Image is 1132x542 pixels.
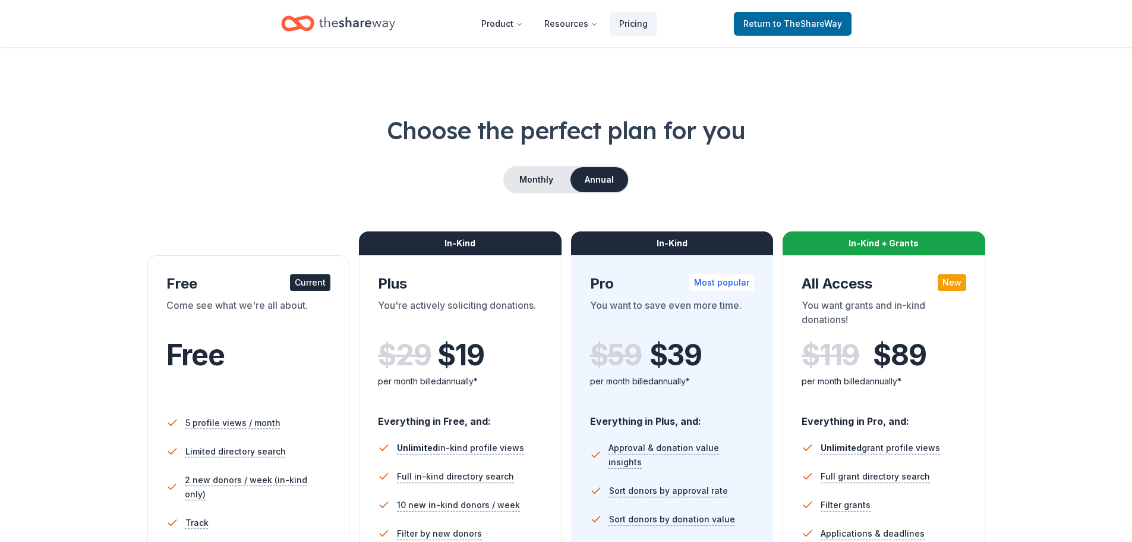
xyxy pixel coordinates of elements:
[570,167,628,192] button: Annual
[48,114,1084,147] h1: Choose the perfect plan for you
[802,274,966,293] div: All Access
[590,374,755,389] div: per month billed annually*
[743,17,842,31] span: Return
[535,12,607,36] button: Resources
[821,443,940,453] span: grant profile views
[590,298,755,331] div: You want to save even more time.
[397,443,438,453] span: Unlimited
[378,298,543,331] div: You're actively soliciting donations.
[397,498,520,512] span: 10 new in-kind donors / week
[590,274,755,293] div: Pro
[821,498,871,512] span: Filter grants
[610,12,657,36] a: Pricing
[185,473,330,502] span: 2 new donors / week (in-kind only)
[802,374,966,389] div: per month billed annually*
[290,274,330,291] div: Current
[472,10,657,37] nav: Main
[609,512,735,527] span: Sort donors by donation value
[734,12,852,36] a: Returnto TheShareWay
[608,441,754,469] span: Approval & donation value insights
[397,443,524,453] span: in-kind profile views
[802,404,966,429] div: Everything in Pro, and:
[590,404,755,429] div: Everything in Plus, and:
[397,527,482,541] span: Filter by new donors
[185,416,280,430] span: 5 profile views / month
[821,527,925,541] span: Applications & deadlines
[378,404,543,429] div: Everything in Free, and:
[821,469,930,484] span: Full grant directory search
[938,274,966,291] div: New
[166,274,331,293] div: Free
[873,339,926,372] span: $ 89
[378,374,543,389] div: per month billed annually*
[783,231,985,255] div: In-Kind + Grants
[773,18,842,29] span: to TheShareWay
[802,298,966,331] div: You want grants and in-kind donations!
[437,339,484,372] span: $ 19
[185,444,286,459] span: Limited directory search
[359,231,562,255] div: In-Kind
[472,12,532,36] button: Product
[166,337,225,372] span: Free
[397,469,514,484] span: Full in-kind directory search
[689,274,754,291] div: Most popular
[609,484,728,498] span: Sort donors by approval rate
[166,298,331,331] div: Come see what we're all about.
[504,167,568,192] button: Monthly
[185,516,209,530] span: Track
[281,10,395,37] a: Home
[378,274,543,293] div: Plus
[571,231,774,255] div: In-Kind
[821,443,862,453] span: Unlimited
[649,339,702,372] span: $ 39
